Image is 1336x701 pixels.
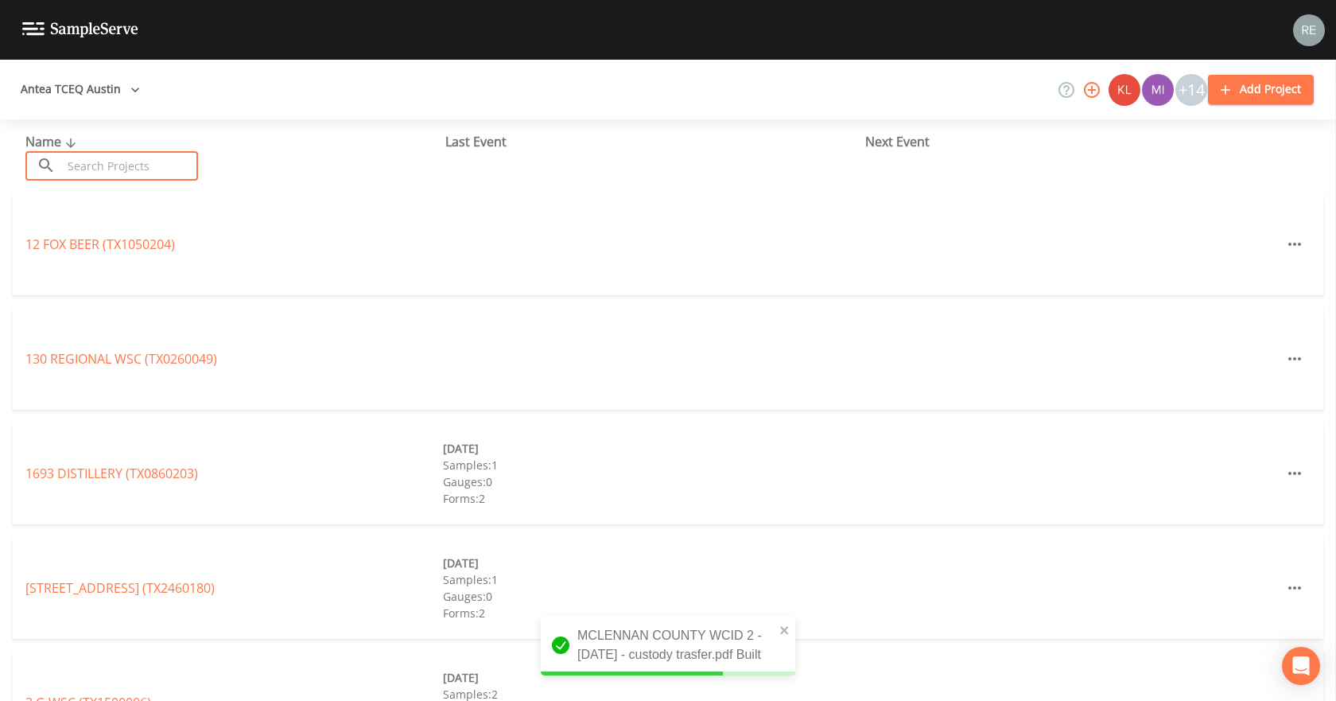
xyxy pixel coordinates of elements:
[25,133,80,150] span: Name
[443,490,860,507] div: Forms: 2
[445,132,865,151] div: Last Event
[1282,647,1320,685] div: Open Intercom Messenger
[443,440,860,457] div: [DATE]
[25,465,198,482] a: 1693 DISTILLERY (TX0860203)
[1293,14,1325,46] img: e720f1e92442e99c2aab0e3b783e6548
[443,669,860,686] div: [DATE]
[22,22,138,37] img: logo
[25,350,217,368] a: 130 REGIONAL WSC (TX0260049)
[1141,74,1175,106] div: Miriaha Caddie
[443,457,860,473] div: Samples: 1
[541,615,795,676] div: MCLENNAN COUNTY WCID 2 - [DATE] - custody trasfer.pdf Built
[1109,74,1140,106] img: 9c4450d90d3b8045b2e5fa62e4f92659
[25,579,215,597] a: [STREET_ADDRESS] (TX2460180)
[1208,75,1314,104] button: Add Project
[1108,74,1141,106] div: Kler Teran
[443,571,860,588] div: Samples: 1
[443,588,860,605] div: Gauges: 0
[779,620,790,639] button: close
[25,236,175,253] a: 12 FOX BEER (TX1050204)
[1175,74,1207,106] div: +14
[62,151,198,181] input: Search Projects
[443,555,860,571] div: [DATE]
[443,605,860,621] div: Forms: 2
[14,75,146,104] button: Antea TCEQ Austin
[865,132,1285,151] div: Next Event
[443,473,860,490] div: Gauges: 0
[1142,74,1174,106] img: a1ea4ff7c53760f38bef77ef7c6649bf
